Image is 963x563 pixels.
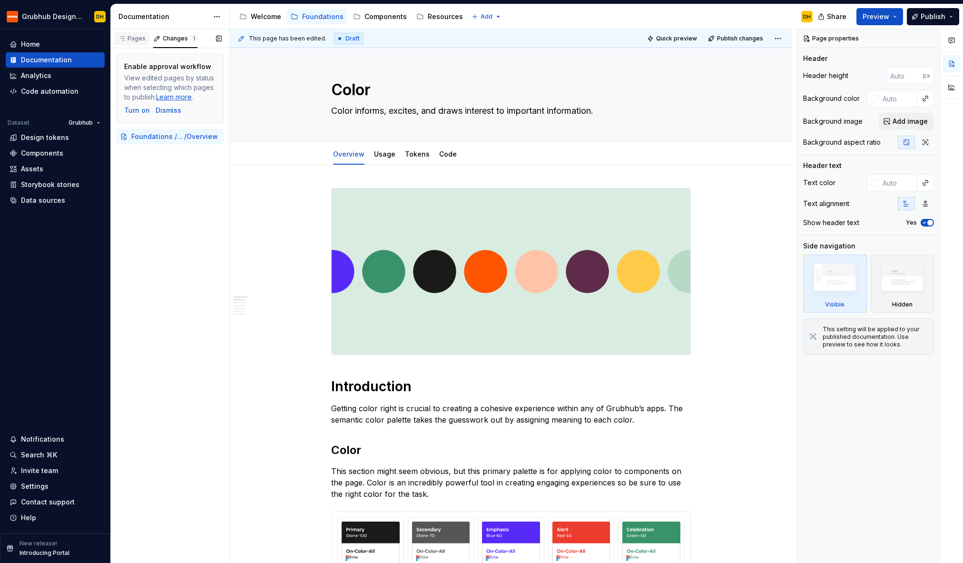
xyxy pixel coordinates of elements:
span: Draft [345,35,360,42]
span: 1 [190,35,197,42]
div: Foundations [302,12,344,21]
div: Text alignment [803,199,849,208]
div: Show header text [803,218,859,227]
div: Components [364,12,407,21]
a: Tokens [405,150,430,158]
a: Foundations [287,9,347,24]
div: Assets [21,164,43,174]
div: View edited pages by status when selecting which pages to publish. . [124,73,216,102]
p: px [923,72,930,79]
button: Grubhub Design SystemDH [2,6,108,27]
div: Hidden [871,255,934,313]
span: Add [481,13,492,20]
p: This section might seem obvious, but this primary palette is for applying color to components on ... [331,465,691,500]
a: Settings [6,479,105,494]
a: Analytics [6,68,105,83]
a: Documentation [6,52,105,68]
a: Overview [333,150,364,158]
div: Resources [428,12,463,21]
div: Enable approval workflow [124,62,211,71]
div: Documentation [118,12,208,21]
button: Add [469,10,504,23]
img: 4e8d6f31-f5cf-47b4-89aa-e4dec1dc0822.png [7,11,18,22]
a: Design tokens [6,130,105,145]
button: Help [6,510,105,525]
span: / [184,132,187,141]
h1: Introduction [331,378,691,395]
div: DH [96,13,104,20]
span: Add image [893,117,928,126]
a: Home [6,37,105,52]
a: Data sources [6,193,105,208]
a: Code automation [6,84,105,99]
button: Notifications [6,432,105,447]
span: Publish [921,12,945,21]
button: Grubhub [64,116,105,129]
div: Analytics [21,71,51,80]
div: Side navigation [803,241,855,251]
input: Auto [886,67,923,84]
div: Home [21,40,40,49]
div: DH [803,13,811,20]
div: Visible [825,301,845,308]
div: This setting will be applied to your published documentation. Use preview to see how it looks. [823,326,928,348]
div: Text color [803,178,835,188]
div: Invite team [21,466,58,475]
span: Share [827,12,846,21]
h2: Color [331,443,691,458]
p: Getting color right is crucial to creating a cohesive experience within any of Grubhub’s apps. Th... [331,403,691,425]
div: Notifications [21,435,64,444]
input: Auto [879,174,917,191]
a: Learn more [156,93,192,101]
span: This page has been edited. [249,35,326,42]
button: Quick preview [644,32,701,45]
button: Dismiss [156,106,181,115]
div: Turn on [124,106,150,115]
div: Help [21,513,36,523]
div: Settings [21,482,49,491]
span: Grubhub [69,119,93,127]
div: Dataset [8,119,29,127]
button: Search ⌘K [6,447,105,463]
div: Pages [118,35,146,42]
button: Share [813,8,853,25]
div: Background image [803,117,863,126]
button: Contact support [6,494,105,510]
img: a771cbc4-a38c-4b2b-9618-e19518d114ec.png [332,188,690,355]
div: Grubhub Design System [22,12,83,21]
button: Publish changes [705,32,767,45]
div: Welcome [251,12,281,21]
button: Preview [856,8,903,25]
div: Code [435,144,461,164]
div: Components [21,148,63,158]
a: Storybook stories [6,177,105,192]
div: Contact support [21,497,75,507]
div: Tokens [401,144,433,164]
span: Foundations / Color [131,132,184,141]
a: Assets [6,161,105,177]
div: Code automation [21,87,79,96]
div: Storybook stories [21,180,79,189]
div: Header [803,54,827,63]
div: Usage [370,144,399,164]
span: Publish changes [717,35,763,42]
button: Publish [907,8,959,25]
div: Background aspect ratio [803,138,881,147]
a: Resources [413,9,467,24]
textarea: Color [329,79,689,101]
div: Header text [803,161,842,170]
div: Visible [803,255,867,313]
a: Components [349,9,411,24]
div: Hidden [892,301,913,308]
a: Foundations / Color/Overview [116,129,224,144]
div: Changes [163,35,197,42]
div: Overview [329,144,368,164]
span: Quick preview [656,35,697,42]
div: Data sources [21,196,65,205]
span: Preview [863,12,889,21]
a: Components [6,146,105,161]
p: New release! [20,540,57,547]
p: Introducing Portal [20,549,69,557]
label: Yes [906,219,917,227]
